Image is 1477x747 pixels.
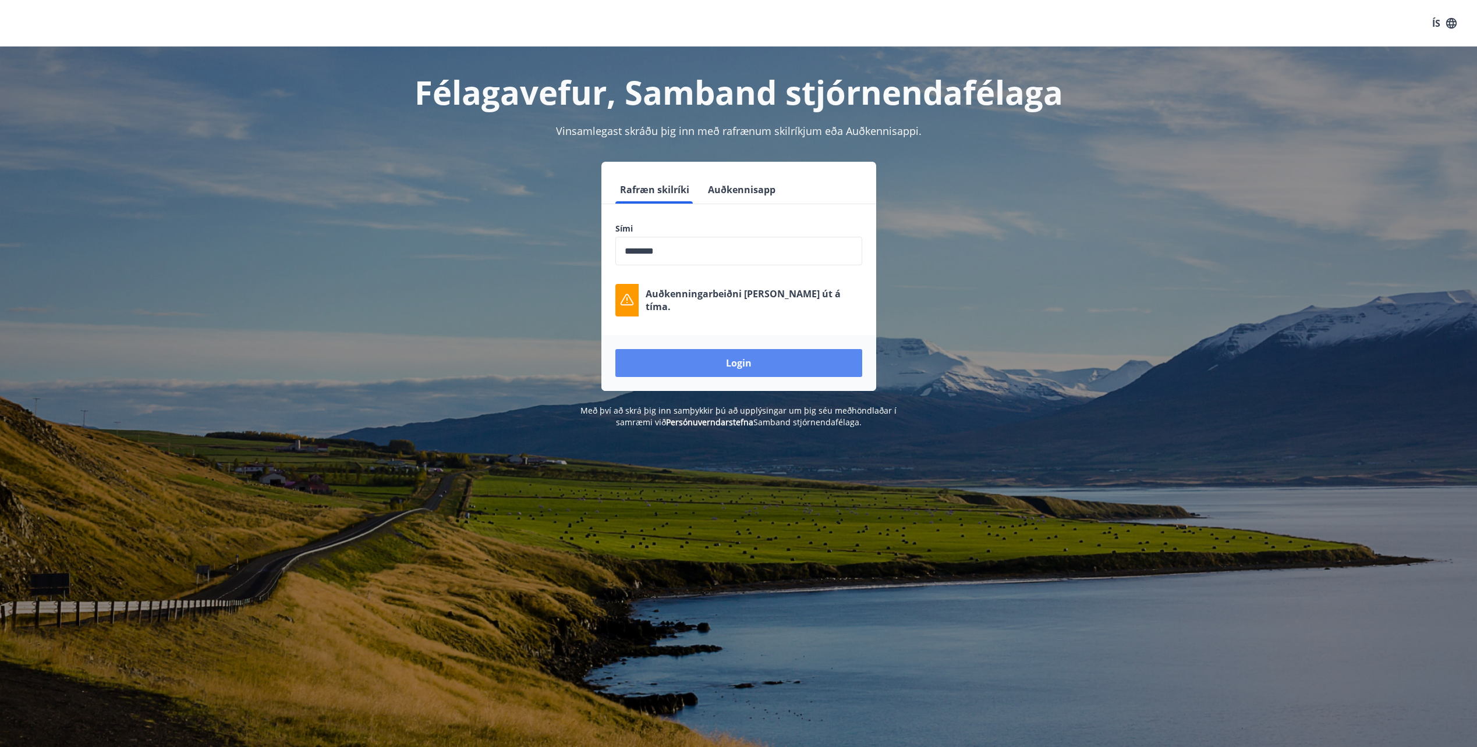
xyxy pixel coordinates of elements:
[703,176,780,204] button: Auðkennisapp
[580,405,897,428] span: Með því að skrá þig inn samþykkir þú að upplýsingar um þig séu meðhöndlaðar í samræmi við Samband...
[615,176,694,204] button: Rafræn skilríki
[615,223,862,234] label: Sími
[646,287,862,313] p: Auðkenningarbeiðni [PERSON_NAME] út á tíma.
[1426,13,1463,34] button: ÍS
[334,70,1144,114] h1: Félagavefur, Samband stjórnendafélaga
[615,349,862,377] button: Login
[556,124,922,138] span: Vinsamlegast skráðu þig inn með rafrænum skilríkjum eða Auðkennisappi.
[666,417,753,428] a: Persónuverndarstefna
